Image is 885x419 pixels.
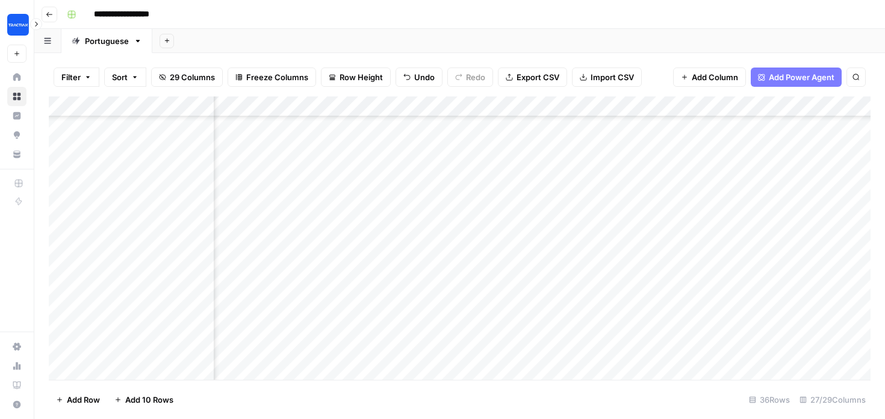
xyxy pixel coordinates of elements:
a: Home [7,68,26,87]
span: Freeze Columns [246,71,308,83]
button: Redo [447,68,493,87]
button: Export CSV [498,68,567,87]
button: Freeze Columns [228,68,316,87]
a: Usage [7,356,26,376]
span: Import CSV [591,71,634,83]
button: Add 10 Rows [107,390,181,409]
span: Row Height [340,71,383,83]
div: 27/29 Columns [795,390,871,409]
span: Add 10 Rows [125,394,173,406]
button: Workspace: Tractian [7,10,26,40]
button: Add Power Agent [751,68,842,87]
a: Portuguese [61,29,152,53]
button: Help + Support [7,395,26,414]
a: Settings [7,337,26,356]
a: Insights [7,106,26,125]
button: Row Height [321,68,391,87]
a: Learning Hub [7,376,26,395]
span: Export CSV [517,71,559,83]
span: Sort [112,71,128,83]
button: Import CSV [572,68,642,87]
a: Your Data [7,145,26,164]
button: Filter [54,68,99,87]
span: 29 Columns [170,71,215,83]
img: Tractian Logo [7,14,29,36]
span: Redo [466,71,485,83]
button: Add Column [673,68,746,87]
a: Opportunities [7,125,26,145]
span: Filter [61,71,81,83]
span: Add Row [67,394,100,406]
span: Undo [414,71,435,83]
a: Browse [7,87,26,106]
button: Add Row [49,390,107,409]
button: Sort [104,68,146,87]
button: Undo [396,68,442,87]
div: Portuguese [85,35,129,47]
div: 36 Rows [744,390,795,409]
span: Add Power Agent [769,71,834,83]
span: Add Column [692,71,738,83]
button: 29 Columns [151,68,223,87]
